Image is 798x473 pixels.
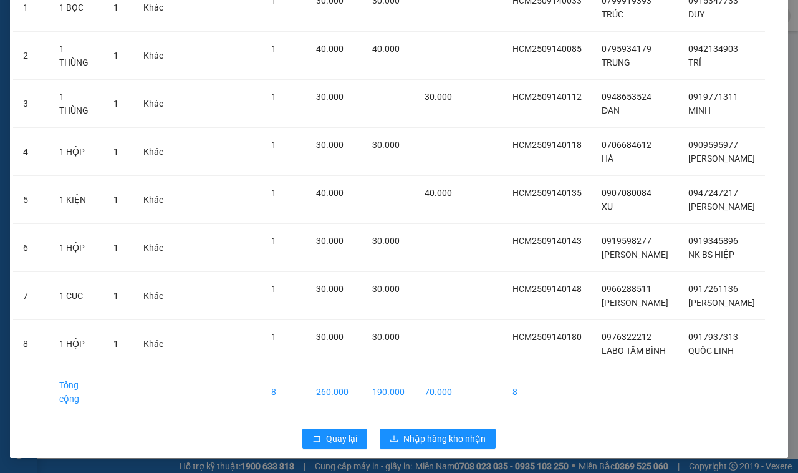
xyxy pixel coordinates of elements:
[302,429,367,449] button: rollbackQuay lại
[688,188,738,198] span: 0947247217
[512,236,582,246] span: HCM2509140143
[362,368,415,416] td: 190.000
[271,284,276,294] span: 1
[49,80,103,128] td: 1 THÙNG
[602,154,613,163] span: HÀ
[512,92,582,102] span: HCM2509140112
[688,284,738,294] span: 0917261136
[688,202,755,212] span: [PERSON_NAME]
[372,236,400,246] span: 30.000
[390,434,398,444] span: download
[316,284,344,294] span: 30.000
[316,332,344,342] span: 30.000
[415,368,462,416] td: 70.000
[372,140,400,150] span: 30.000
[13,224,49,272] td: 6
[13,320,49,368] td: 8
[133,320,173,368] td: Khác
[49,320,103,368] td: 1 HỘP
[13,80,49,128] td: 3
[271,236,276,246] span: 1
[133,272,173,320] td: Khác
[261,368,306,416] td: 8
[113,339,118,349] span: 1
[306,368,362,416] td: 260.000
[13,176,49,224] td: 5
[271,332,276,342] span: 1
[49,272,103,320] td: 1 CUC
[316,140,344,150] span: 30.000
[688,105,711,115] span: MINH
[688,236,738,246] span: 0919345896
[602,284,651,294] span: 0966288511
[113,291,118,301] span: 1
[133,176,173,224] td: Khác
[425,92,452,102] span: 30.000
[13,32,49,80] td: 2
[688,154,755,163] span: [PERSON_NAME]
[512,44,582,54] span: HCM2509140085
[133,128,173,176] td: Khác
[403,432,486,446] span: Nhập hàng kho nhận
[512,140,582,150] span: HCM2509140118
[602,298,668,308] span: [PERSON_NAME]
[688,92,738,102] span: 0919771311
[688,140,738,150] span: 0909595977
[133,80,173,128] td: Khác
[602,188,651,198] span: 0907080084
[13,128,49,176] td: 4
[602,92,651,102] span: 0948653524
[602,9,623,19] span: TRÚC
[602,332,651,342] span: 0976322212
[425,188,452,198] span: 40.000
[271,188,276,198] span: 1
[688,346,734,356] span: QUỐC LINH
[113,51,118,61] span: 1
[688,332,738,342] span: 0917937313
[113,99,118,109] span: 1
[49,224,103,272] td: 1 HỘP
[602,44,651,54] span: 0795934179
[316,44,344,54] span: 40.000
[316,92,344,102] span: 30.000
[602,250,668,260] span: [PERSON_NAME]
[326,432,357,446] span: Quay lại
[316,236,344,246] span: 30.000
[602,57,630,67] span: TRUNG
[316,188,344,198] span: 40.000
[502,368,592,416] td: 8
[113,2,118,12] span: 1
[113,147,118,157] span: 1
[133,224,173,272] td: Khác
[49,368,103,416] td: Tổng cộng
[380,429,496,449] button: downloadNhập hàng kho nhận
[602,105,620,115] span: ĐAN
[688,9,704,19] span: DUY
[312,434,321,444] span: rollback
[688,44,738,54] span: 0942134903
[113,195,118,205] span: 1
[372,44,400,54] span: 40.000
[602,236,651,246] span: 0919598277
[49,128,103,176] td: 1 HỘP
[512,332,582,342] span: HCM2509140180
[113,243,118,253] span: 1
[49,32,103,80] td: 1 THÙNG
[271,44,276,54] span: 1
[688,57,701,67] span: TRÍ
[271,140,276,150] span: 1
[372,332,400,342] span: 30.000
[602,346,666,356] span: LABO TÂM BÌNH
[688,250,734,260] span: NK BS HIỆP
[271,92,276,102] span: 1
[512,188,582,198] span: HCM2509140135
[602,140,651,150] span: 0706684612
[602,202,613,212] span: XU
[688,298,755,308] span: [PERSON_NAME]
[512,284,582,294] span: HCM2509140148
[133,32,173,80] td: Khác
[13,272,49,320] td: 7
[49,176,103,224] td: 1 KIỆN
[372,284,400,294] span: 30.000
